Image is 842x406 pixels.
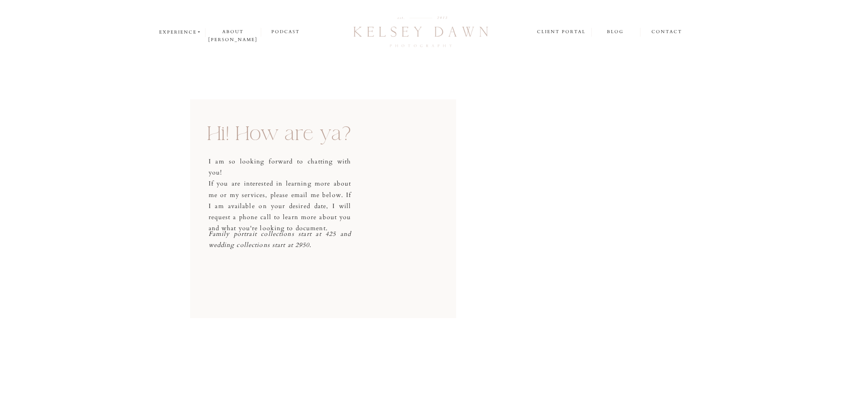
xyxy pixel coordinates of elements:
[209,230,351,249] i: Family portrait collections start at 425 and wedding collections start at 2950.
[209,156,351,223] p: I am so looking forward to chatting with you! If you are interested in learning more about me or ...
[537,28,587,37] a: client portal
[206,28,261,36] a: about [PERSON_NAME]
[207,124,354,152] h1: Hi! How are ya?
[652,28,682,37] a: contact
[591,28,640,36] a: blog
[261,28,310,36] a: podcast
[159,28,202,36] a: experience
